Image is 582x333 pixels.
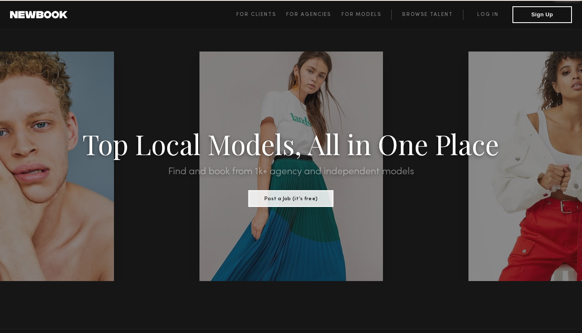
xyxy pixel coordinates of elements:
[463,10,512,20] a: Log in
[248,190,334,207] button: Post a Job (it’s free)
[341,10,392,20] a: For Models
[236,12,276,17] span: For Clients
[341,12,381,17] span: For Models
[248,193,334,202] a: Post a Job (it’s free)
[44,167,538,177] h2: Find and book from 1k+ agency and independent models
[44,131,538,157] h1: Top Local Models, All in One Place
[236,10,286,20] a: For Clients
[286,10,341,20] a: For Agencies
[286,12,331,17] span: For Agencies
[391,10,463,20] a: Browse Talent
[512,6,572,23] button: Sign Up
